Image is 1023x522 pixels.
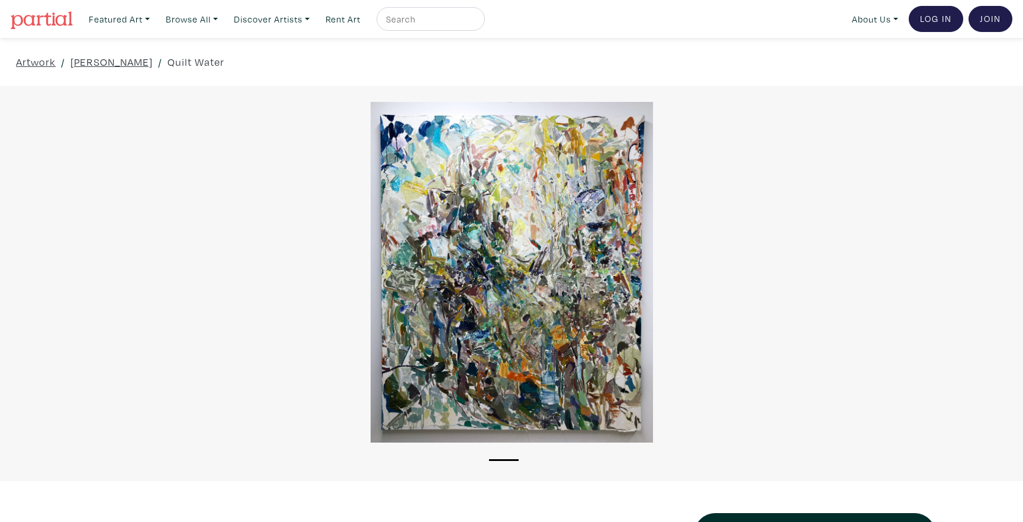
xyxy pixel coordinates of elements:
[70,54,153,70] a: [PERSON_NAME]
[489,459,519,461] button: 1 of 1
[160,7,223,31] a: Browse All
[83,7,155,31] a: Featured Art
[61,54,65,70] span: /
[168,54,224,70] a: Quilt Water
[158,54,162,70] span: /
[847,7,903,31] a: About Us
[385,12,474,27] input: Search
[909,6,963,32] a: Log In
[229,7,315,31] a: Discover Artists
[969,6,1012,32] a: Join
[320,7,366,31] a: Rent Art
[16,54,56,70] a: Artwork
